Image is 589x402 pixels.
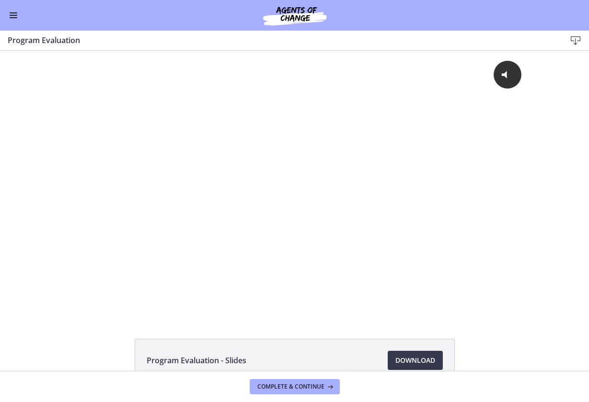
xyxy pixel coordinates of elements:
[494,10,521,38] button: Click for sound
[395,355,435,366] span: Download
[147,355,246,366] span: Program Evaluation - Slides
[250,379,340,394] button: Complete & continue
[257,383,324,391] span: Complete & continue
[8,34,551,46] h3: Program Evaluation
[388,351,443,370] a: Download
[8,10,19,21] button: Enable menu
[237,4,352,27] img: Agents of Change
